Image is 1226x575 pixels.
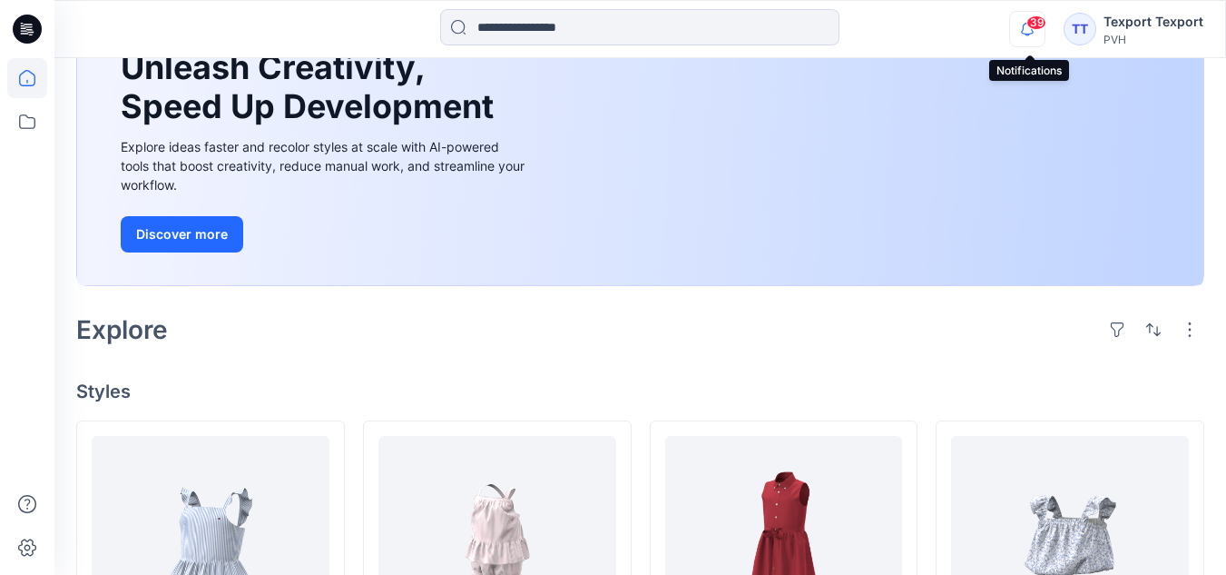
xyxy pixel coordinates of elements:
button: Discover more [121,216,243,253]
h2: Explore [76,315,168,344]
div: Texport Texport [1103,11,1203,33]
h4: Styles [76,381,1204,402]
h1: Unleash Creativity, Speed Up Development [121,48,502,126]
div: PVH [1103,33,1203,46]
div: Explore ideas faster and recolor styles at scale with AI-powered tools that boost creativity, red... [121,137,529,194]
span: 39 [1026,15,1046,30]
div: TT [1064,13,1096,45]
a: Discover more [121,216,529,253]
